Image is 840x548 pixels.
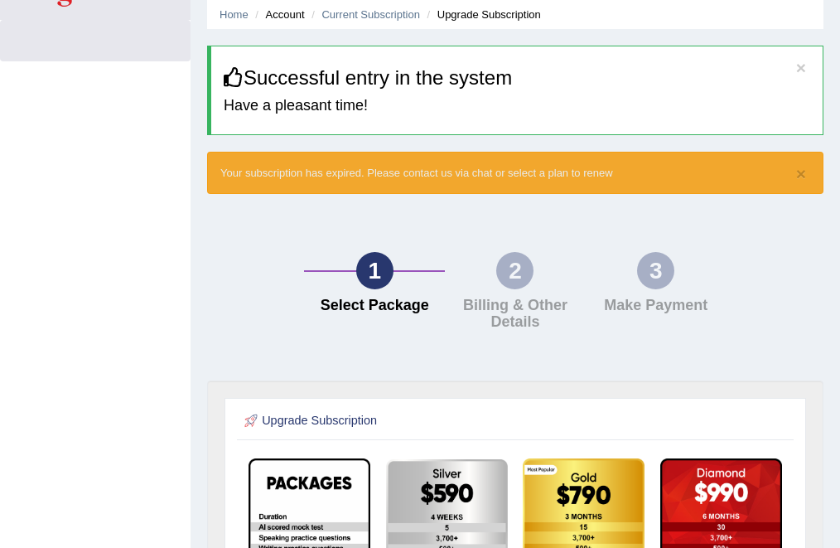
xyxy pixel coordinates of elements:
div: 2 [496,252,533,289]
h4: Select Package [312,298,437,314]
li: Upgrade Subscription [423,7,541,22]
a: Current Subscription [321,8,420,21]
h2: Upgrade Subscription [241,410,582,432]
li: Account [251,7,304,22]
h4: Billing & Other Details [453,298,577,331]
div: 3 [637,252,674,289]
h4: Have a pleasant time! [224,98,810,114]
div: Your subscription has expired. Please contact us via chat or select a plan to renew [207,152,823,194]
div: 1 [356,252,393,289]
h3: Successful entry in the system [224,67,810,89]
button: × [796,59,806,76]
a: Home [220,8,249,21]
button: × [796,165,806,182]
h4: Make Payment [594,298,718,314]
